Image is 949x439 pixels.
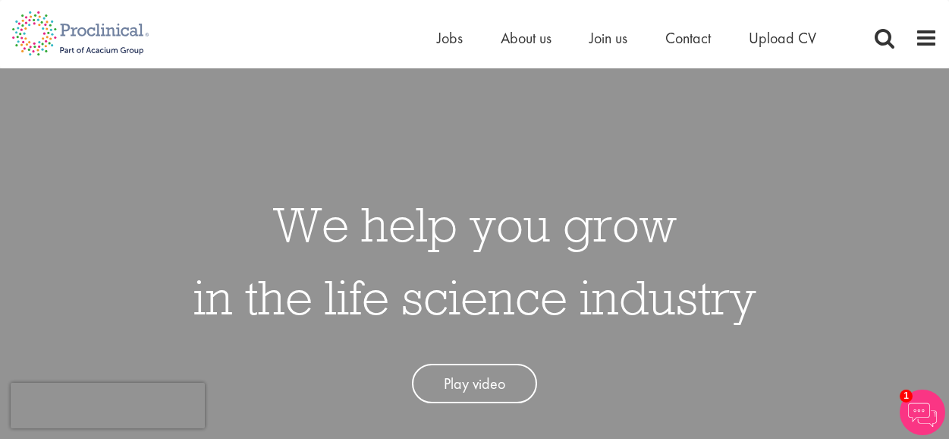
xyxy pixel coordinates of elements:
a: Join us [589,28,627,48]
a: Jobs [437,28,463,48]
img: Chatbot [900,390,945,435]
a: Play video [412,364,537,404]
h1: We help you grow in the life science industry [193,188,756,333]
span: 1 [900,390,913,403]
a: About us [501,28,551,48]
a: Upload CV [749,28,816,48]
a: Contact [665,28,711,48]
